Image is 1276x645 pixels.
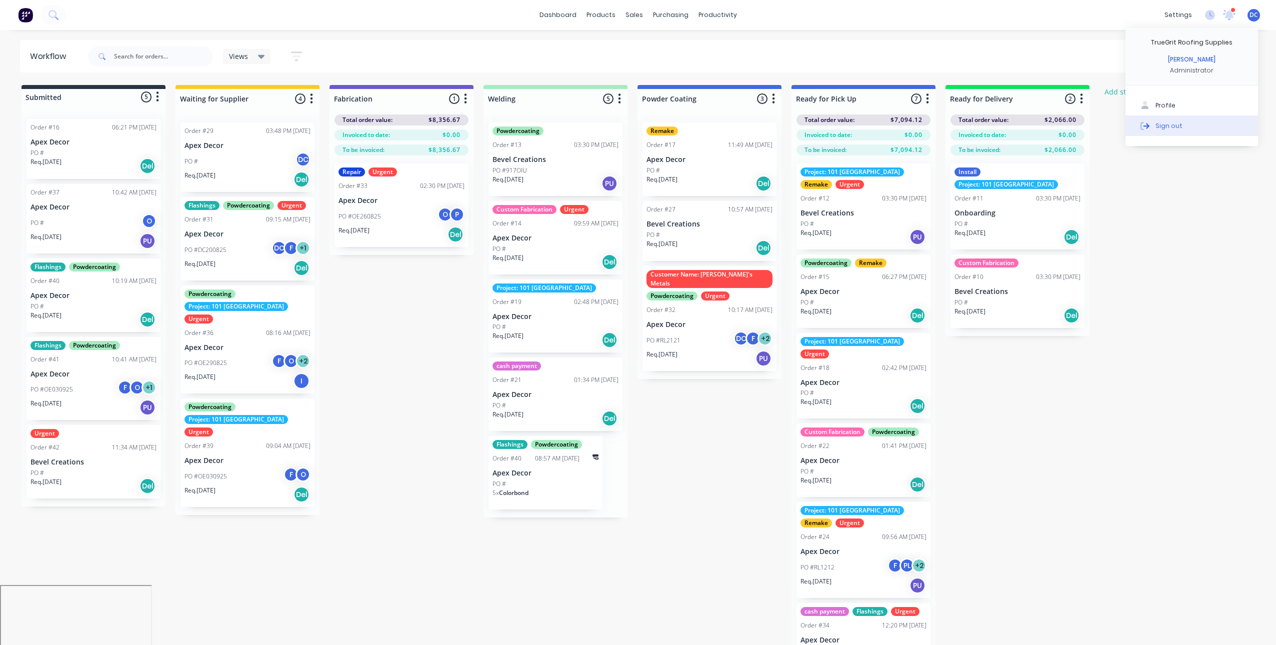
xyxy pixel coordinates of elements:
div: O [129,380,144,395]
div: Order #13 [492,140,521,149]
p: Apex Decor [800,547,926,556]
p: Onboarding [954,209,1080,217]
div: Customer Name: [PERSON_NAME]'s MetalsPowdercoatingUrgentOrder #3210:17 AM [DATE]Apex DecorPO #RL2... [642,266,776,371]
div: Project: 101 [GEOGRAPHIC_DATA] [184,415,288,424]
p: PO # [954,219,968,228]
div: Order #10 [954,272,983,281]
div: Order #17 [646,140,675,149]
p: PO # [646,230,660,239]
p: Req. [DATE] [338,226,369,235]
div: Custom Fabrication [492,205,556,214]
p: Req. [DATE] [492,410,523,419]
p: Req. [DATE] [30,232,61,241]
span: Views [229,51,248,61]
div: Powdercoating [69,262,120,271]
div: F [271,353,286,368]
span: $0.00 [1058,130,1076,139]
div: PU [909,229,925,245]
p: PO #917OIU [492,166,527,175]
p: PO # [492,479,506,488]
p: Bevel Creations [954,287,1080,296]
div: 08:16 AM [DATE] [266,328,310,337]
p: Req. [DATE] [954,307,985,316]
p: Apex Decor [30,203,156,211]
div: Urgent [184,427,213,436]
div: Powdercoating [531,440,582,449]
div: FlashingsPowdercoatingUrgentOrder #3109:15 AM [DATE]Apex DecorPO #DC200825DCF+1Req.[DATE]Del [180,197,314,280]
div: Project: 101 [GEOGRAPHIC_DATA] [800,506,904,515]
div: cash payment [800,607,849,616]
p: Req. [DATE] [184,259,215,268]
p: Apex Decor [800,378,926,387]
div: PU [601,175,617,191]
div: Del [139,311,155,327]
div: PowdercoatingProject: 101 [GEOGRAPHIC_DATA]UrgentOrder #3909:04 AM [DATE]Apex DecorPO #OE030925FO... [180,398,314,507]
div: purchasing [648,7,693,22]
div: Remake [855,258,886,267]
div: Del [601,410,617,426]
p: Req. [DATE] [30,311,61,320]
div: Order #39 [184,441,213,450]
div: + 2 [911,558,926,573]
div: RepairUrgentOrder #3302:30 PM [DATE]Apex DecorPO #OE260825OPReq.[DATE]Del [334,163,468,247]
p: Apex Decor [646,155,772,164]
span: Invoiced to date: [804,130,852,139]
p: Apex Decor [184,230,310,238]
div: 10:42 AM [DATE] [112,188,156,197]
div: 03:30 PM [DATE] [1036,194,1080,203]
div: Order #14 [492,219,521,228]
div: PU [909,577,925,593]
div: 06:27 PM [DATE] [882,272,926,281]
p: PO # [492,322,506,331]
div: Order #24 [800,532,829,541]
div: Customer Name: [PERSON_NAME]'s Metals [646,270,772,288]
div: 01:34 PM [DATE] [574,375,618,384]
div: PL [899,558,914,573]
p: PO # [800,467,814,476]
span: Invoiced to date: [958,130,1006,139]
div: Order #1606:21 PM [DATE]Apex DecorPO #Req.[DATE]Del [26,119,160,179]
div: Custom Fabrication [954,258,1018,267]
div: DC [733,331,748,346]
div: Urgent [800,349,829,358]
div: Urgent [30,429,59,438]
p: Apex Decor [492,234,618,242]
span: DC [1249,10,1258,19]
p: Req. [DATE] [492,253,523,262]
p: Apex Decor [492,390,618,399]
div: Powdercoating [223,201,274,210]
div: Del [755,240,771,256]
span: To be invoiced: [958,145,1000,154]
div: Del [601,332,617,348]
div: O [141,213,156,228]
p: PO #RL1212 [800,563,834,572]
div: Order #3710:42 AM [DATE]Apex DecorPO #OReq.[DATE]PU [26,184,160,253]
div: Repair [338,167,365,176]
div: + 1 [295,240,310,255]
span: $0.00 [904,130,922,139]
div: Order #33 [338,181,367,190]
div: Del [909,398,925,414]
div: P [449,207,464,222]
p: Req. [DATE] [800,397,831,406]
div: Urgent [184,314,213,323]
p: PO # [30,302,44,311]
div: Remake [800,180,832,189]
div: Order #11 [954,194,983,203]
div: Order #40 [30,276,59,285]
div: Del [293,171,309,187]
div: Flashings [492,440,527,449]
div: Flashings [184,201,219,210]
div: Del [755,175,771,191]
div: Order #37 [30,188,59,197]
div: Del [1063,229,1079,245]
div: Project: 101 [GEOGRAPHIC_DATA]Order #1902:48 PM [DATE]Apex DecorPO #Req.[DATE]Del [488,279,622,353]
p: PO # [646,166,660,175]
p: PO # [800,219,814,228]
div: Order #22 [800,441,829,450]
div: Flashings [30,341,65,350]
div: Custom FabricationUrgentOrder #1409:59 AM [DATE]Apex DecorPO #Req.[DATE]Del [488,201,622,274]
div: 03:30 PM [DATE] [882,194,926,203]
div: 02:30 PM [DATE] [420,181,464,190]
p: Apex Decor [338,196,464,205]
